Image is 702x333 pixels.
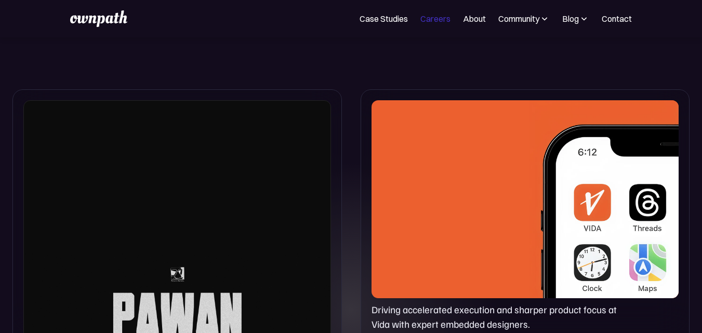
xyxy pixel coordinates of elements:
div: Community [498,12,550,25]
a: Contact [602,12,632,25]
div: Blog [562,12,579,25]
a: About [463,12,486,25]
div: Blog [562,12,589,25]
a: Careers [420,12,451,25]
div: Community [498,12,539,25]
p: Driving accelerated execution and sharper product focus at Vida with expert embedded designers. [372,302,617,332]
a: Case Studies [360,12,408,25]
